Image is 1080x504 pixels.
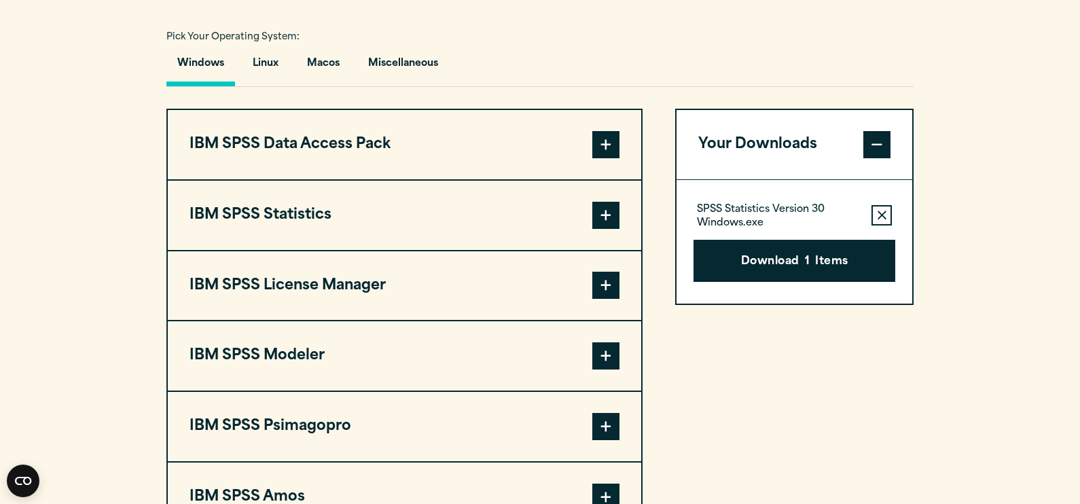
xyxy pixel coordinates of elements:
[296,48,350,86] button: Macos
[166,48,235,86] button: Windows
[805,253,810,271] span: 1
[694,240,895,282] button: Download1Items
[697,203,861,230] p: SPSS Statistics Version 30 Windows.exe
[166,33,300,41] span: Pick Your Operating System:
[7,465,39,497] button: Open CMP widget
[242,48,289,86] button: Linux
[357,48,449,86] button: Miscellaneous
[168,251,641,321] button: IBM SPSS License Manager
[168,110,641,179] button: IBM SPSS Data Access Pack
[677,110,912,179] button: Your Downloads
[168,392,641,461] button: IBM SPSS Psimagopro
[168,321,641,391] button: IBM SPSS Modeler
[677,179,912,304] div: Your Downloads
[168,181,641,250] button: IBM SPSS Statistics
